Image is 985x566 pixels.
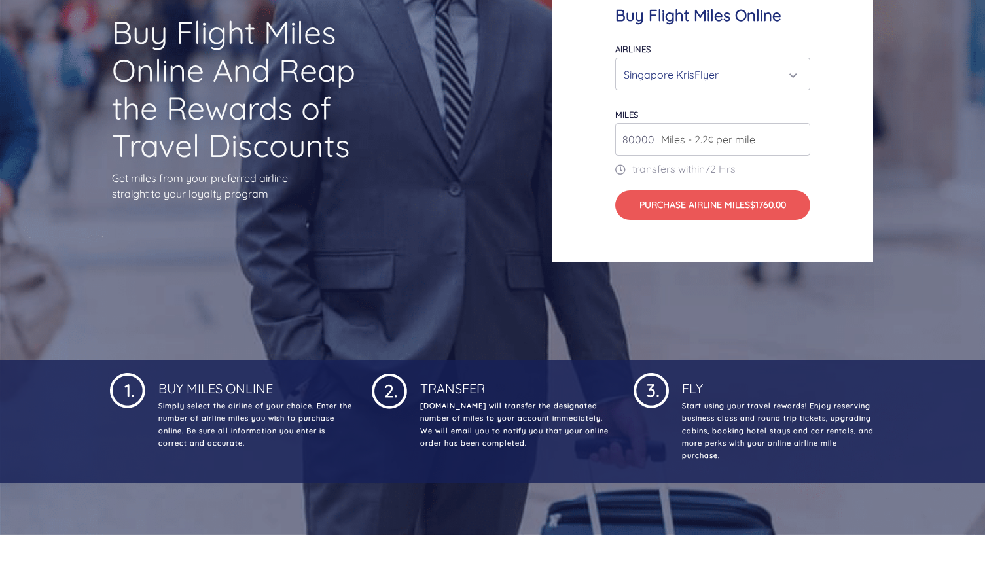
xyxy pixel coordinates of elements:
p: Get miles from your preferred airline straight to your loyalty program [112,170,380,202]
h1: Buy Flight Miles Online And Reap the Rewards of Travel Discounts [112,14,380,164]
button: Purchase Airline Miles$1760.00 [615,190,810,220]
p: [DOMAIN_NAME] will transfer the designated number of miles to your account immediately. We will e... [418,400,614,450]
p: Simply select the airline of your choice. Enter the number of airline miles you wish to purchase ... [156,400,352,450]
img: 1 [634,370,669,408]
span: $1760.00 [750,199,786,211]
h4: Buy Miles Online [156,370,352,397]
p: transfers within [615,161,810,177]
span: 72 Hrs [705,162,736,175]
h4: Buy Flight Miles Online [615,6,810,25]
button: Singapore KrisFlyer [615,58,810,90]
span: Miles - 2.2¢ per mile [654,132,755,147]
img: 1 [110,370,145,408]
h4: Fly [679,370,876,397]
label: Airlines [615,44,651,54]
label: miles [615,109,638,120]
p: Start using your travel rewards! Enjoy reserving business class and round trip tickets, upgrading... [679,400,876,462]
h4: Transfer [418,370,614,397]
div: Singapore KrisFlyer [624,62,794,87]
img: 1 [372,370,407,409]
